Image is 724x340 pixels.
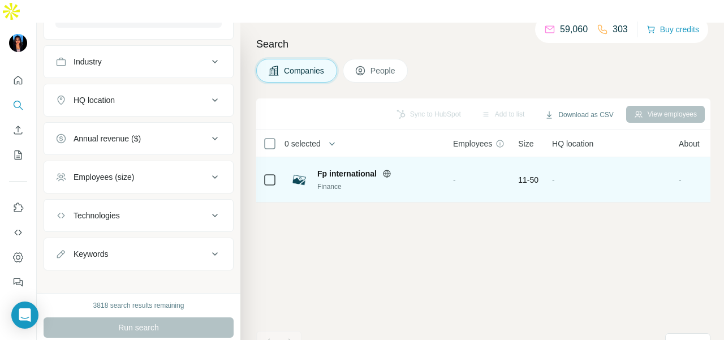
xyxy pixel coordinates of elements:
[560,23,588,36] p: 59,060
[518,138,533,149] span: Size
[256,36,710,52] h4: Search
[290,171,308,189] img: Logo of Fp international
[285,138,321,149] span: 0 selected
[317,168,377,179] span: Fp international
[74,248,108,260] div: Keywords
[518,174,538,186] span: 11-50
[9,120,27,140] button: Enrich CSV
[453,138,492,149] span: Employees
[74,133,141,144] div: Annual revenue ($)
[284,65,325,76] span: Companies
[9,247,27,268] button: Dashboard
[453,175,456,184] span: -
[317,182,439,192] div: Finance
[44,125,233,152] button: Annual revenue ($)
[74,56,102,67] div: Industry
[9,145,27,165] button: My lists
[11,302,38,329] div: Open Intercom Messenger
[613,23,628,36] p: 303
[552,175,555,184] span: -
[552,138,593,149] span: HQ location
[44,202,233,229] button: Technologies
[9,70,27,91] button: Quick start
[9,34,27,52] img: Avatar
[9,197,27,218] button: Use Surfe on LinkedIn
[93,300,184,311] div: 3818 search results remaining
[44,240,233,268] button: Keywords
[44,163,233,191] button: Employees (size)
[74,94,115,106] div: HQ location
[9,95,27,115] button: Search
[74,171,134,183] div: Employees (size)
[679,138,700,149] span: About
[537,106,621,123] button: Download as CSV
[74,210,120,221] div: Technologies
[9,272,27,292] button: Feedback
[679,175,682,184] span: -
[9,222,27,243] button: Use Surfe API
[647,21,699,37] button: Buy credits
[44,87,233,114] button: HQ location
[44,48,233,75] button: Industry
[370,65,397,76] span: People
